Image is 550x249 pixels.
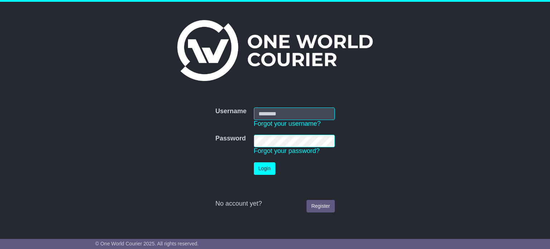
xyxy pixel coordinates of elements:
[215,200,334,208] div: No account yet?
[254,120,321,127] a: Forgot your username?
[95,241,199,246] span: © One World Courier 2025. All rights reserved.
[215,107,246,115] label: Username
[254,147,320,154] a: Forgot your password?
[215,135,246,143] label: Password
[177,20,373,81] img: One World
[254,162,275,175] button: Login
[307,200,334,212] a: Register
